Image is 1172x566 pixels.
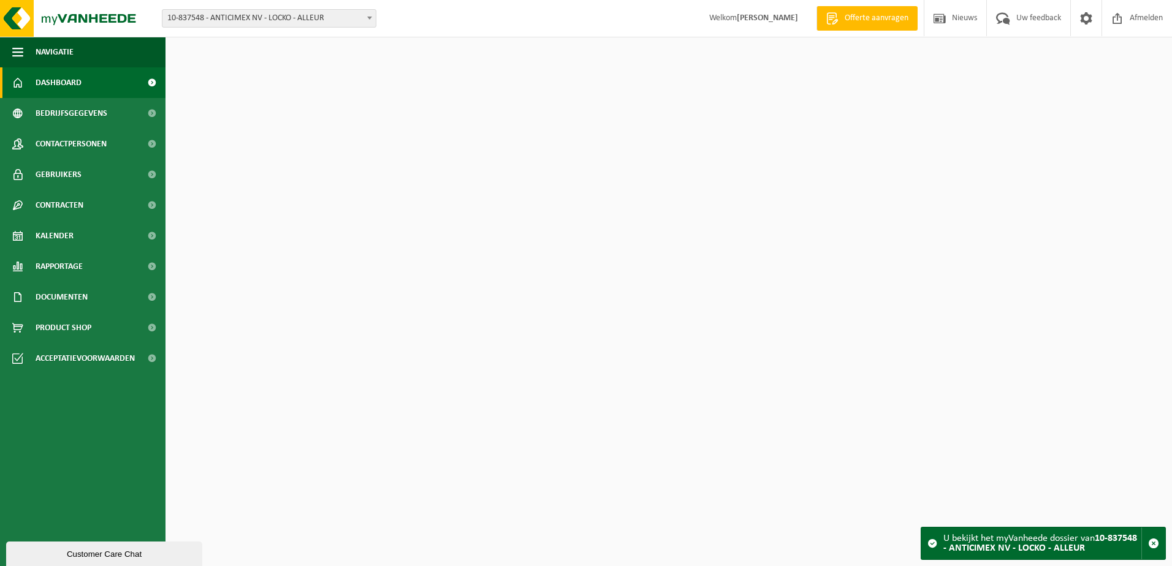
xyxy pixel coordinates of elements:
[36,312,91,343] span: Product Shop
[36,282,88,312] span: Documenten
[943,534,1137,553] strong: 10-837548 - ANTICIMEX NV - LOCKO - ALLEUR
[36,129,107,159] span: Contactpersonen
[943,527,1141,559] div: U bekijkt het myVanheede dossier van
[36,343,135,374] span: Acceptatievoorwaarden
[36,251,83,282] span: Rapportage
[36,67,82,98] span: Dashboard
[842,12,911,25] span: Offerte aanvragen
[36,98,107,129] span: Bedrijfsgegevens
[36,159,82,190] span: Gebruikers
[36,190,83,221] span: Contracten
[36,221,74,251] span: Kalender
[36,37,74,67] span: Navigatie
[816,6,918,31] a: Offerte aanvragen
[737,13,798,23] strong: [PERSON_NAME]
[162,10,376,27] span: 10-837548 - ANTICIMEX NV - LOCKO - ALLEUR
[6,539,205,566] iframe: chat widget
[162,9,376,28] span: 10-837548 - ANTICIMEX NV - LOCKO - ALLEUR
